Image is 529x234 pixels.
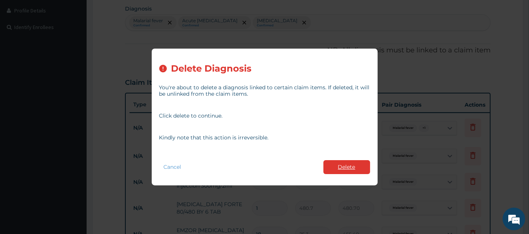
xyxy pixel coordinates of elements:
[323,160,370,174] button: Delete
[159,84,370,97] p: You're about to delete a diagnosis linked to certain claim items. If deleted, it will be unlinked...
[123,4,142,22] div: Minimize live chat window
[14,38,30,57] img: d_794563401_company_1708531726252_794563401
[171,64,252,74] h2: Delete Diagnosis
[159,113,370,119] p: Click delete to continue.
[39,42,127,52] div: Chat with us now
[4,155,143,181] textarea: Type your message and hit 'Enter'
[159,162,186,173] button: Cancel
[159,135,370,141] p: Kindly note that this action is irreversible.
[44,69,104,145] span: We're online!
